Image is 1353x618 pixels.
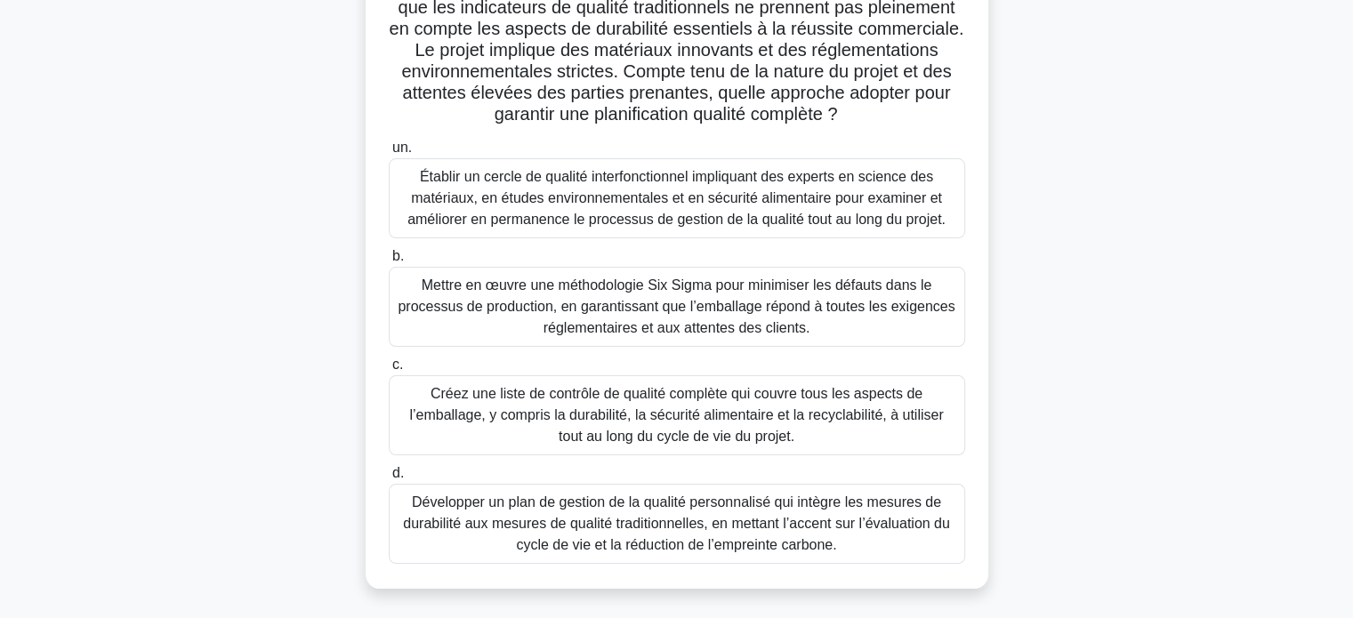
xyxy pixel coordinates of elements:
font: d. [392,465,404,480]
font: un. [392,140,412,155]
font: Créez une liste de contrôle de qualité complète qui couvre tous les aspects de l’emballage, y com... [409,386,943,444]
font: Développer un plan de gestion de la qualité personnalisé qui intègre les mesures de durabilité au... [403,494,950,552]
font: b. [392,248,404,263]
font: Établir un cercle de qualité interfonctionnel impliquant des experts en science des matériaux, en... [407,169,946,227]
font: c. [392,357,403,372]
font: Mettre en œuvre une méthodologie Six Sigma pour minimiser les défauts dans le processus de produc... [398,277,954,335]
